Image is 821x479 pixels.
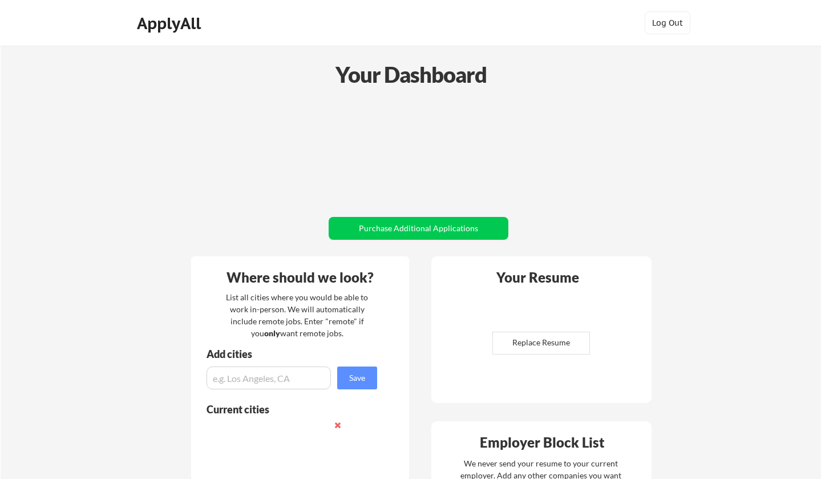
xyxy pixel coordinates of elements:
[137,14,204,33] div: ApplyAll
[219,291,375,339] div: List all cities where you would be able to work in-person. We will automatically include remote j...
[207,367,331,389] input: e.g. Los Angeles, CA
[1,58,821,91] div: Your Dashboard
[481,271,594,284] div: Your Resume
[337,367,377,389] button: Save
[207,349,380,359] div: Add cities
[207,404,365,414] div: Current cities
[264,328,280,338] strong: only
[194,271,406,284] div: Where should we look?
[329,217,508,240] button: Purchase Additional Applications
[645,11,690,34] button: Log Out
[436,436,648,449] div: Employer Block List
